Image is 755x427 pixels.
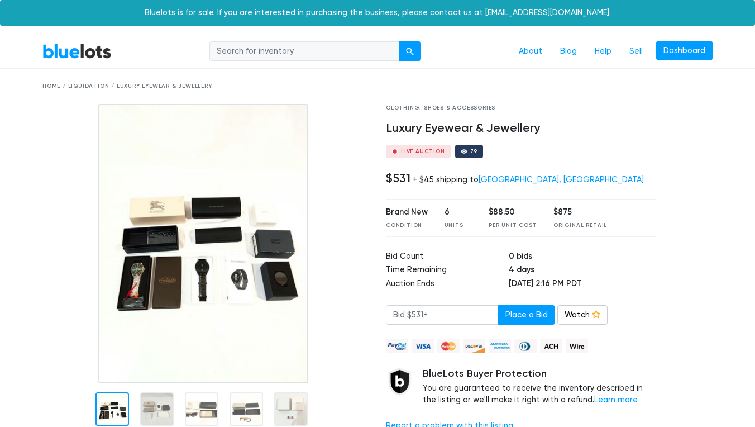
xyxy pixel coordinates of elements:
[553,206,607,219] div: $875
[489,339,511,353] img: american_express-ae2a9f97a040b4b41f6397f7637041a5861d5f99d0716c09922aba4e24c8547d.png
[386,171,410,186] h4: $531
[498,305,555,325] button: Place a Bid
[479,175,644,184] a: [GEOGRAPHIC_DATA], [GEOGRAPHIC_DATA]
[386,368,414,396] img: buyer_protection_shield-3b65640a83011c7d3ede35a8e5a80bfdfaa6a97447f0071c1475b91a4b0b3d01.png
[489,206,537,219] div: $88.50
[386,121,656,136] h4: Luxury Eyewear & Jewellery
[412,339,434,353] img: visa-79caf175f036a155110d1892330093d4c38f53c55c9ec9e2c3a54a56571784bb.png
[386,264,509,278] td: Time Remaining
[42,43,112,59] a: BlueLots
[557,305,608,325] a: Watch
[386,305,499,325] input: Bid $531+
[509,250,655,264] td: 0 bids
[553,221,607,230] div: Original Retail
[445,206,472,219] div: 6
[594,395,638,405] a: Learn more
[509,264,655,278] td: 4 days
[386,206,428,219] div: Brand New
[386,221,428,230] div: Condition
[540,339,562,353] img: ach-b7992fed28a4f97f893c574229be66187b9afb3f1a8d16a4691d3d3140a8ab00.png
[463,339,485,353] img: discover-82be18ecfda2d062aad2762c1ca80e2d36a4073d45c9e0ffae68cd515fbd3d32.png
[566,339,588,353] img: wire-908396882fe19aaaffefbd8e17b12f2f29708bd78693273c0e28e3a24408487f.png
[470,149,478,154] div: 79
[386,278,509,292] td: Auction Ends
[620,41,652,62] a: Sell
[509,278,655,292] td: [DATE] 2:16 PM PDT
[98,104,308,383] img: 1b13dd18-bf71-4c07-a886-70a0045d17f8-1751300402.jpg
[551,41,586,62] a: Blog
[401,149,445,154] div: Live Auction
[386,250,509,264] td: Bid Count
[423,368,656,406] div: You are guaranteed to receive the inventory described in the listing or we'll make it right with ...
[437,339,460,353] img: mastercard-42073d1d8d11d6635de4c079ffdb20a4f30a903dc55d1612383a1b395dd17f39.png
[514,339,537,353] img: diners_club-c48f30131b33b1bb0e5d0e2dbd43a8bea4cb12cb2961413e2f4250e06c020426.png
[423,368,656,380] h5: BlueLots Buyer Protection
[386,104,656,112] div: Clothing, Shoes & Accessories
[656,41,713,61] a: Dashboard
[386,339,408,353] img: paypal_credit-80455e56f6e1299e8d57f40c0dcee7b8cd4ae79b9eccbfc37e2480457ba36de9.png
[413,175,644,184] div: + $45 shipping to
[209,41,399,61] input: Search for inventory
[489,221,537,230] div: Per Unit Cost
[510,41,551,62] a: About
[42,82,713,91] div: Home / Liquidation / Luxury Eyewear & Jewellery
[586,41,620,62] a: Help
[445,221,472,230] div: Units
